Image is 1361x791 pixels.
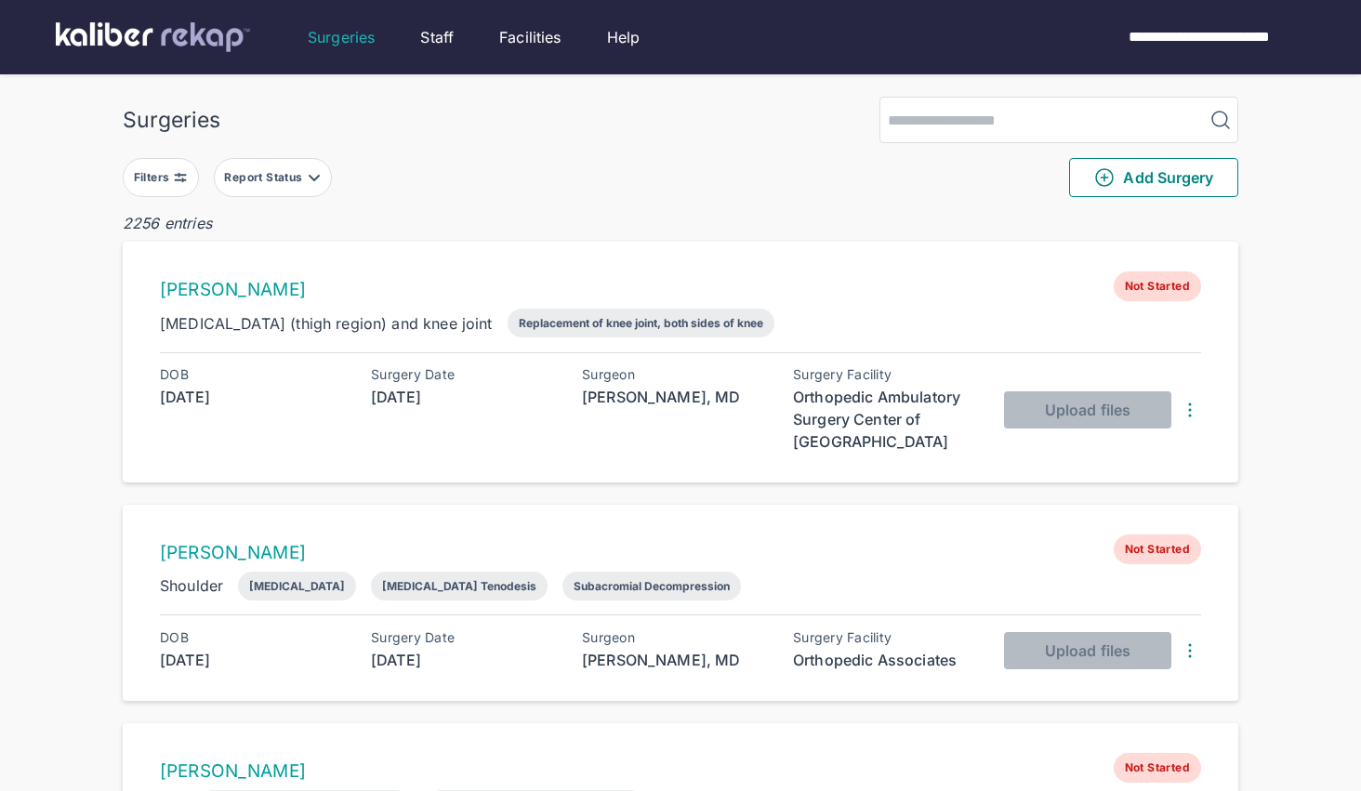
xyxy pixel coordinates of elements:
[1114,753,1201,783] span: Not Started
[1114,534,1201,564] span: Not Started
[1209,109,1232,131] img: MagnifyingGlass.1dc66aab.svg
[582,386,768,408] div: [PERSON_NAME], MD
[582,649,768,671] div: [PERSON_NAME], MD
[1179,639,1201,662] img: DotsThreeVertical.31cb0eda.svg
[160,630,346,645] div: DOB
[160,386,346,408] div: [DATE]
[582,367,768,382] div: Surgeon
[123,158,199,197] button: Filters
[160,367,346,382] div: DOB
[1004,632,1171,669] button: Upload files
[382,579,536,593] div: [MEDICAL_DATA] Tenodesis
[793,386,979,453] div: Orthopedic Ambulatory Surgery Center of [GEOGRAPHIC_DATA]
[607,26,641,48] a: Help
[1093,166,1213,189] span: Add Surgery
[160,542,306,563] a: [PERSON_NAME]
[1093,166,1116,189] img: PlusCircleGreen.5fd88d77.svg
[134,170,174,185] div: Filters
[214,158,332,197] button: Report Status
[1045,641,1130,660] span: Upload files
[1045,401,1130,419] span: Upload files
[160,649,346,671] div: [DATE]
[1114,271,1201,301] span: Not Started
[371,386,557,408] div: [DATE]
[793,630,979,645] div: Surgery Facility
[574,579,730,593] div: Subacromial Decompression
[173,170,188,185] img: faders-horizontal-grey.d550dbda.svg
[371,367,557,382] div: Surgery Date
[420,26,454,48] a: Staff
[160,312,493,335] div: [MEDICAL_DATA] (thigh region) and knee joint
[160,760,306,782] a: [PERSON_NAME]
[1069,158,1238,197] button: Add Surgery
[793,367,979,382] div: Surgery Facility
[1004,391,1171,428] button: Upload files
[123,107,220,133] div: Surgeries
[499,26,562,48] a: Facilities
[160,279,306,300] a: [PERSON_NAME]
[307,170,322,185] img: filter-caret-down-grey.b3560631.svg
[56,22,250,52] img: kaliber labs logo
[308,26,375,48] a: Surgeries
[582,630,768,645] div: Surgeon
[224,170,306,185] div: Report Status
[1179,399,1201,421] img: DotsThreeVertical.31cb0eda.svg
[371,630,557,645] div: Surgery Date
[519,316,763,330] div: Replacement of knee joint, both sides of knee
[249,579,345,593] div: [MEDICAL_DATA]
[123,212,1238,234] div: 2256 entries
[371,649,557,671] div: [DATE]
[160,574,223,597] div: Shoulder
[793,649,979,671] div: Orthopedic Associates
